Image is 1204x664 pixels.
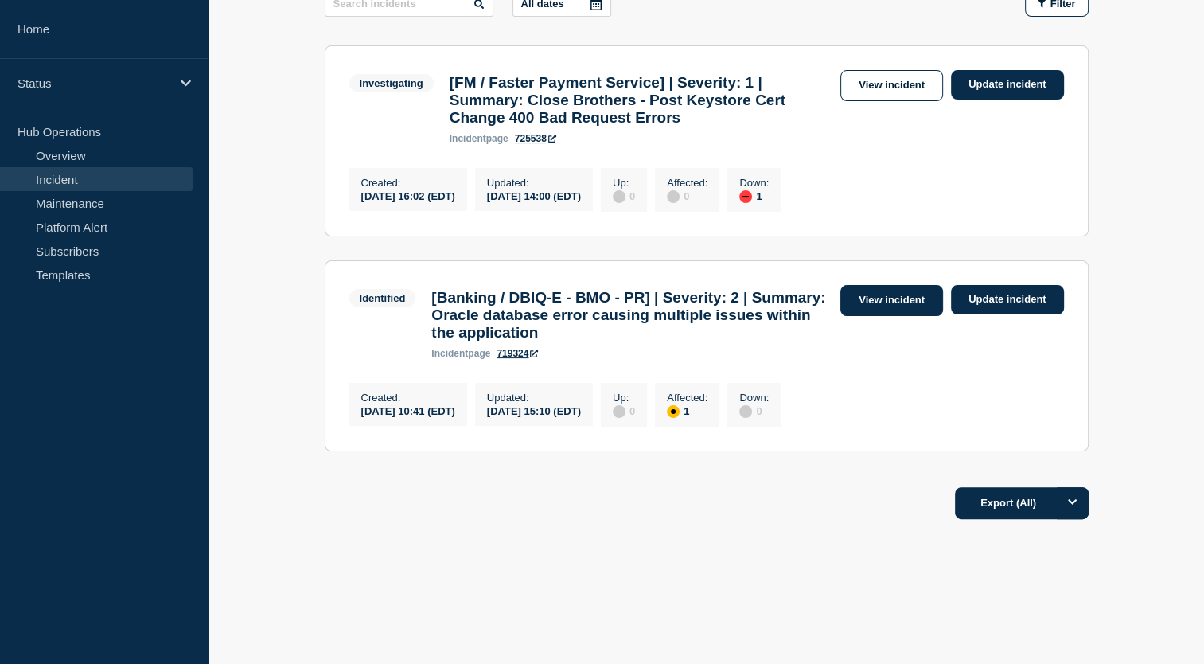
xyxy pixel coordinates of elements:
p: Affected : [667,392,707,404]
div: disabled [667,190,680,203]
p: page [431,348,490,359]
p: page [450,133,508,144]
button: Export (All) [955,487,1089,519]
div: disabled [739,405,752,418]
div: 0 [613,189,635,203]
div: [DATE] 15:10 (EDT) [487,404,581,417]
p: Up : [613,392,635,404]
p: Created : [361,177,455,189]
button: Options [1057,487,1089,519]
p: Down : [739,177,769,189]
div: 0 [613,404,635,418]
div: affected [667,405,680,418]
a: Update incident [951,285,1064,314]
a: Update incident [951,70,1064,100]
div: [DATE] 10:41 (EDT) [361,404,455,417]
span: Identified [349,289,416,307]
a: 719324 [497,348,538,359]
div: [DATE] 14:00 (EDT) [487,189,581,202]
a: View incident [840,70,943,101]
div: 0 [739,404,769,418]
div: 1 [667,404,707,418]
p: Updated : [487,177,581,189]
span: incident [431,348,468,359]
h3: [Banking / DBIQ-E - BMO - PR] | Severity: 2 | Summary: Oracle database error causing multiple iss... [431,289,832,342]
p: Affected : [667,177,707,189]
p: Created : [361,392,455,404]
div: 1 [739,189,769,203]
span: Investigating [349,74,434,92]
h3: [FM / Faster Payment Service] | Severity: 1 | Summary: Close Brothers - Post Keystore Cert Change... [450,74,832,127]
p: Status [18,76,170,90]
p: Updated : [487,392,581,404]
div: disabled [613,190,625,203]
p: Down : [739,392,769,404]
div: down [739,190,752,203]
div: disabled [613,405,625,418]
div: [DATE] 16:02 (EDT) [361,189,455,202]
div: 0 [667,189,707,203]
a: 725538 [515,133,556,144]
p: Up : [613,177,635,189]
a: View incident [840,285,943,316]
span: incident [450,133,486,144]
